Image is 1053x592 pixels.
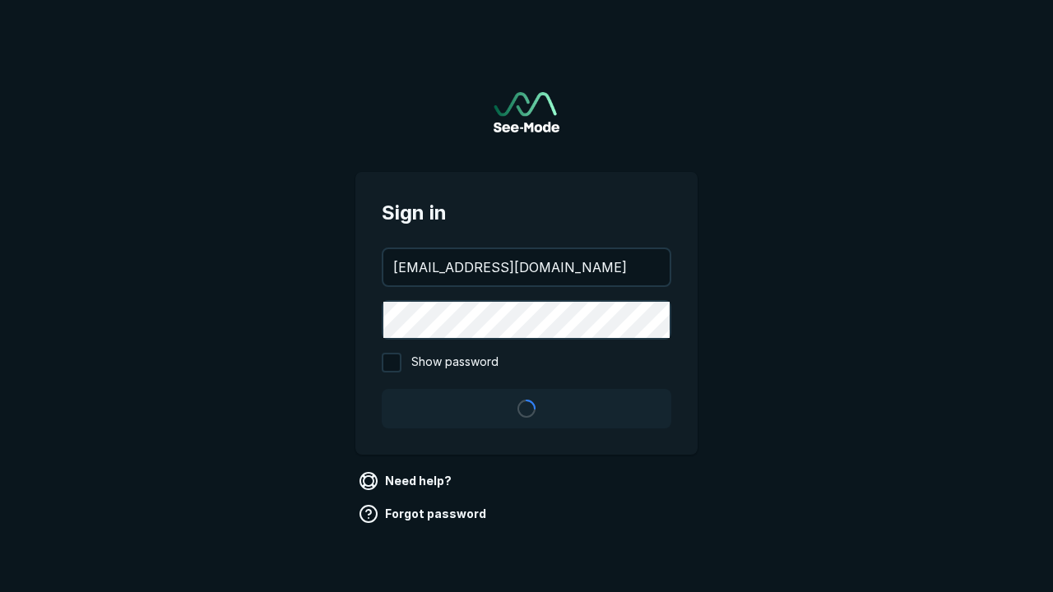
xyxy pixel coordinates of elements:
a: Need help? [355,468,458,494]
a: Go to sign in [494,92,559,132]
span: Sign in [382,198,671,228]
img: See-Mode Logo [494,92,559,132]
a: Forgot password [355,501,493,527]
input: your@email.com [383,249,670,285]
span: Show password [411,353,499,372]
